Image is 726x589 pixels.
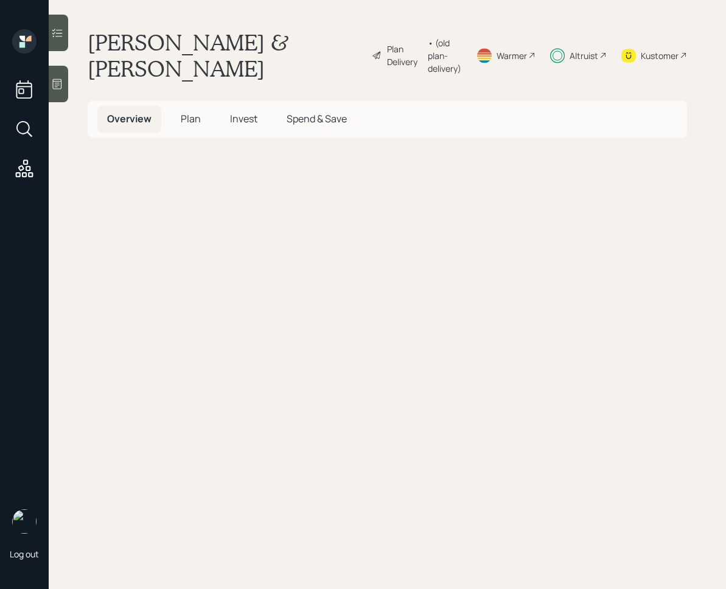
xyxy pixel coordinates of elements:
span: Invest [230,112,257,125]
h1: [PERSON_NAME] & [PERSON_NAME] [88,29,362,82]
span: Spend & Save [287,112,347,125]
div: Warmer [497,49,527,62]
div: Kustomer [641,49,679,62]
div: Plan Delivery [387,43,422,68]
div: Log out [10,548,39,560]
img: retirable_logo.png [12,509,37,534]
span: Overview [107,112,152,125]
div: • (old plan-delivery) [428,37,461,75]
div: Altruist [570,49,598,62]
span: Plan [181,112,201,125]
